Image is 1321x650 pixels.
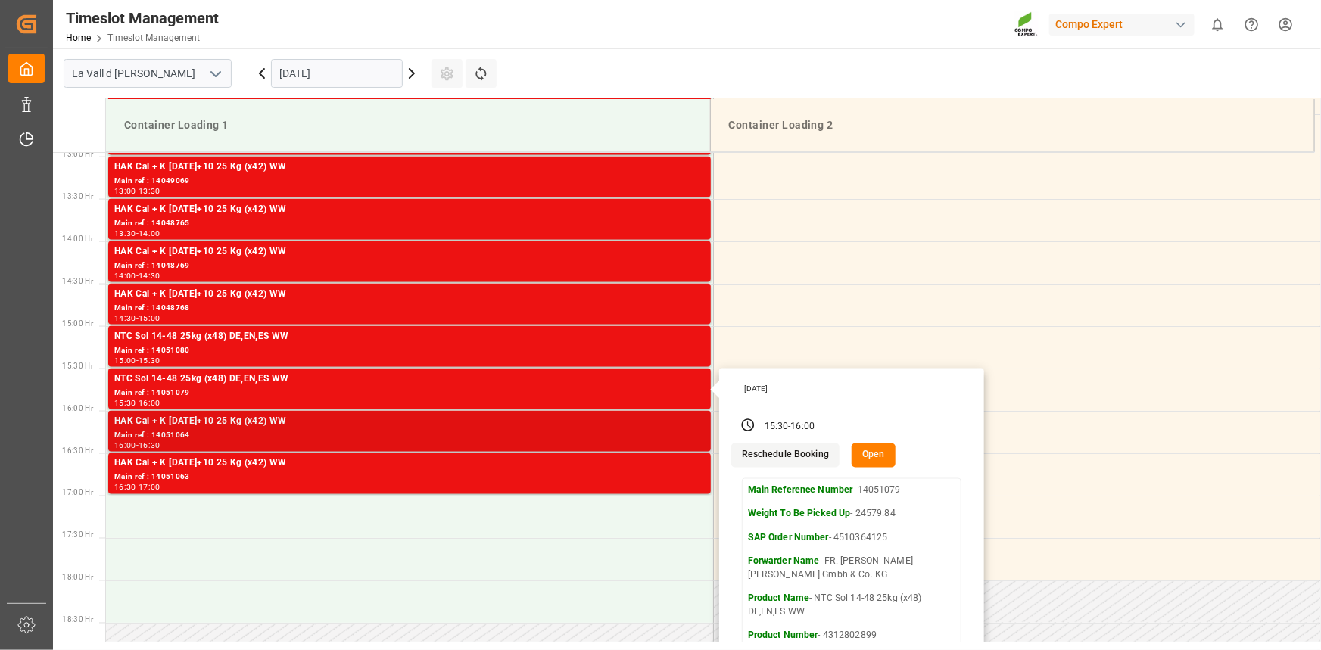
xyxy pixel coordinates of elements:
strong: Forwarder Name [748,556,820,567]
div: Main ref : 14049069 [114,175,705,188]
a: Home [66,33,91,43]
span: 18:00 Hr [62,574,93,582]
div: HAK Cal + K [DATE]+10 25 Kg (x42) WW [114,456,705,471]
div: 14:30 [139,272,160,279]
input: DD.MM.YYYY [271,59,403,88]
p: - 14051079 [748,484,955,498]
div: 16:00 [791,420,815,434]
button: open menu [204,62,226,86]
div: 15:30 [765,420,789,434]
span: 14:30 Hr [62,277,93,285]
div: 16:30 [114,484,136,491]
div: 14:30 [114,315,136,322]
span: 18:30 Hr [62,616,93,624]
div: - [136,484,139,491]
button: Help Center [1235,8,1269,42]
div: HAK Cal + K [DATE]+10 25 Kg (x42) WW [114,244,705,260]
div: Main ref : 14048768 [114,302,705,315]
div: - [788,420,790,434]
p: - 24579.84 [748,508,955,521]
div: Main ref : 14048765 [114,217,705,230]
div: 16:30 [139,442,160,449]
div: Container Loading 2 [723,111,1302,139]
div: 14:00 [139,230,160,237]
span: 17:30 Hr [62,531,93,540]
div: 13:30 [114,230,136,237]
div: Main ref : 14048769 [114,260,705,272]
span: 16:00 Hr [62,404,93,412]
div: - [136,230,139,237]
div: - [136,442,139,449]
span: 15:00 Hr [62,319,93,328]
p: - NTC Sol 14-48 25kg (x48) DE,EN,ES WW [748,592,955,619]
div: Main ref : 14051080 [114,344,705,357]
p: - 4510364125 [748,532,955,546]
div: Timeslot Management [66,7,219,30]
div: Container Loading 1 [118,111,698,139]
div: 15:30 [114,400,136,406]
div: 17:00 [139,484,160,491]
button: Open [852,443,896,468]
div: 16:00 [139,400,160,406]
button: Compo Expert [1049,10,1201,39]
button: show 0 new notifications [1201,8,1235,42]
strong: Product Number [748,630,818,641]
div: HAK Cal + K [DATE]+10 25 Kg (x42) WW [114,202,705,217]
span: 15:30 Hr [62,362,93,370]
div: - [136,315,139,322]
div: NTC Sol 14-48 25kg (x48) DE,EN,ES WW [114,329,705,344]
div: Main ref : 14051063 [114,471,705,484]
div: HAK Cal + K [DATE]+10 25 Kg (x42) WW [114,287,705,302]
div: - [136,188,139,194]
div: Main ref : 14051079 [114,387,705,400]
div: 15:00 [114,357,136,364]
div: 14:00 [114,272,136,279]
div: 13:00 [114,188,136,194]
span: 16:30 Hr [62,446,93,455]
div: [DATE] [739,384,967,394]
span: 13:00 Hr [62,150,93,158]
strong: Main Reference Number [748,485,853,496]
p: - FR. [PERSON_NAME] [PERSON_NAME] Gmbh & Co. KG [748,555,955,582]
p: - 4312802899 [748,630,955,643]
span: 13:30 Hr [62,192,93,201]
strong: Weight To Be Picked Up [748,508,851,519]
div: NTC Sol 14-48 25kg (x48) DE,EN,ES WW [114,372,705,387]
div: - [136,400,139,406]
div: 15:00 [139,315,160,322]
span: 14:00 Hr [62,235,93,243]
strong: SAP Order Number [748,533,829,543]
div: - [136,272,139,279]
div: Main ref : 14051064 [114,429,705,442]
div: Compo Expert [1049,14,1195,36]
span: 17:00 Hr [62,489,93,497]
input: Type to search/select [64,59,232,88]
strong: Product Name [748,593,810,604]
button: Reschedule Booking [731,443,840,468]
img: Screenshot%202023-09-29%20at%2010.02.21.png_1712312052.png [1014,11,1039,38]
div: 16:00 [114,442,136,449]
div: HAK Cal + K [DATE]+10 25 Kg (x42) WW [114,160,705,175]
div: - [136,357,139,364]
div: 13:30 [139,188,160,194]
div: 15:30 [139,357,160,364]
div: HAK Cal + K [DATE]+10 25 Kg (x42) WW [114,414,705,429]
